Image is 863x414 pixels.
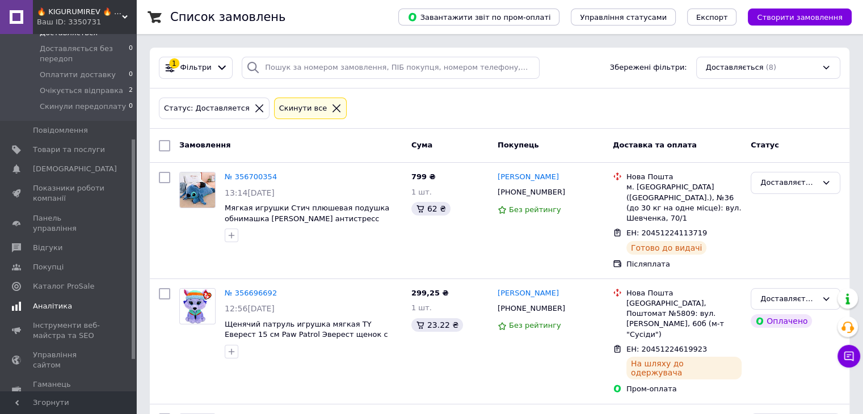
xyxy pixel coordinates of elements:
span: Статус [751,141,779,149]
span: Експорт [696,13,728,22]
span: 2 [129,86,133,96]
span: Інструменти веб-майстра та SEO [33,320,105,341]
span: Управління статусами [580,13,667,22]
input: Пошук за номером замовлення, ПІБ покупця, номером телефону, Email, номером накладної [242,57,540,79]
span: 🔥 KIGURUMIREV 🔥 ➡ магазин яскравих подарунків [37,7,122,17]
a: [PERSON_NAME] [498,288,559,299]
div: Нова Пошта [626,288,742,298]
button: Чат з покупцем [837,345,860,367]
div: На шляху до одержувача [626,357,742,379]
div: Готово до видачі [626,241,707,255]
span: Доставка та оплата [613,141,697,149]
span: [DEMOGRAPHIC_DATA] [33,164,117,174]
button: Управління статусами [571,9,676,26]
span: Панель управління [33,213,105,234]
span: Збережені фільтри: [610,62,687,73]
span: Управління сайтом [33,350,105,370]
div: Оплачено [751,314,812,328]
span: Завантажити звіт по пром-оплаті [407,12,550,22]
div: Cкинути все [277,103,330,115]
span: Створити замовлення [757,13,843,22]
span: 799 ₴ [411,172,436,181]
a: Створити замовлення [736,12,852,21]
button: Завантажити звіт по пром-оплаті [398,9,559,26]
h1: Список замовлень [170,10,285,24]
div: Доставляється [760,177,817,189]
span: 1 шт. [411,303,432,312]
div: Післяплата [626,259,742,269]
span: 1 шт. [411,188,432,196]
span: 12:56[DATE] [225,304,275,313]
span: 0 [129,102,133,112]
span: Гаманець компанії [33,379,105,400]
span: Каталог ProSale [33,281,94,292]
div: Нова Пошта [626,172,742,182]
div: 23.22 ₴ [411,318,463,332]
button: Експорт [687,9,737,26]
span: 299,25 ₴ [411,289,449,297]
span: Товари та послуги [33,145,105,155]
div: Ваш ID: 3350731 [37,17,136,27]
span: Повідомлення [33,125,88,136]
span: Аналітика [33,301,72,311]
div: 62 ₴ [411,202,451,216]
span: Оплатити доставку [40,70,116,80]
span: 13:14[DATE] [225,188,275,197]
span: Покупець [498,141,539,149]
span: ЕН: 20451224113719 [626,229,707,237]
span: Замовлення [179,141,230,149]
span: (8) [766,63,776,71]
span: Покупці [33,262,64,272]
a: № 356700354 [225,172,277,181]
span: Без рейтингу [509,321,561,329]
span: Відгуки [33,243,62,253]
a: Фото товару [179,288,216,324]
span: [PHONE_NUMBER] [498,304,565,312]
div: Статус: Доставляется [162,103,252,115]
a: [PERSON_NAME] [498,172,559,183]
img: Фото товару [180,172,215,208]
span: [PHONE_NUMBER] [498,188,565,196]
div: Пром-оплата [626,384,742,394]
div: 1 [169,58,179,69]
a: Фото товару [179,172,216,208]
span: 0 [129,44,133,64]
img: Фото товару [183,289,212,324]
div: м. [GEOGRAPHIC_DATA] ([GEOGRAPHIC_DATA].), №36 (до 30 кг на одне місце): вул. Шевченка, 70/1 [626,182,742,223]
span: Доставляється [706,62,764,73]
div: [GEOGRAPHIC_DATA], Поштомат №5809: вул. [PERSON_NAME], 60б (м-т "Сусіди") [626,298,742,340]
span: Доставляється без передоп [40,44,129,64]
span: Cума [411,141,432,149]
a: Мягкая игрушки Стич плюшевая подушка обнимашка [PERSON_NAME] антистресс синий 60 см [225,204,389,233]
span: Очікується відправка [40,86,123,96]
div: Доставляється [760,293,817,305]
span: 0 [129,70,133,80]
span: Без рейтингу [509,205,561,214]
span: Фільтри [180,62,212,73]
button: Створити замовлення [748,9,852,26]
span: ЕН: 20451224619923 [626,345,707,353]
span: Скинули передоплату [40,102,126,112]
span: Показники роботи компанії [33,183,105,204]
a: № 356696692 [225,289,277,297]
a: Щенячий патруль игрушка мягкая TY Еверест 15 см Paw Patrol Эверест щенок с мультфильма [225,320,388,349]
